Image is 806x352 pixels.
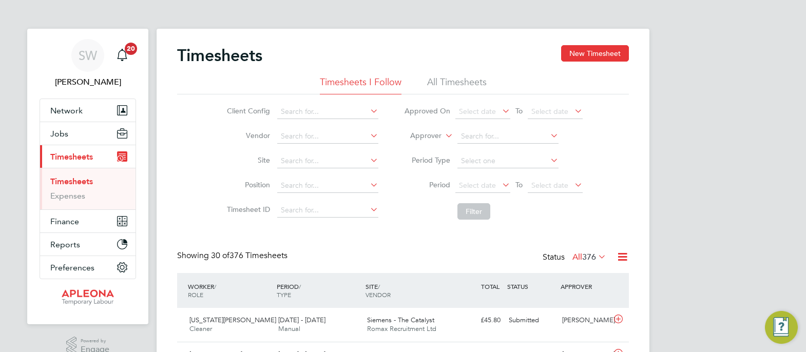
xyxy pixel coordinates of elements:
span: / [299,282,301,290]
a: Timesheets [50,177,93,186]
input: Search for... [457,129,559,144]
a: SW[PERSON_NAME] [40,39,136,88]
span: 30 of [211,250,229,261]
button: Preferences [40,256,136,279]
label: Period [404,180,450,189]
div: Submitted [505,312,558,329]
label: All [572,252,606,262]
div: PERIOD [274,277,363,304]
label: Approved On [404,106,450,115]
div: WORKER [185,277,274,304]
label: Period Type [404,155,450,165]
label: Vendor [224,131,270,140]
input: Select one [457,154,559,168]
span: Jobs [50,129,68,139]
a: 20 [112,39,132,72]
span: Finance [50,217,79,226]
span: Select date [531,181,568,190]
span: 20 [125,43,137,55]
input: Search for... [277,179,378,193]
span: Network [50,106,83,115]
button: Finance [40,210,136,232]
span: [US_STATE][PERSON_NAME] [189,316,276,324]
span: SW [79,49,97,62]
button: New Timesheet [561,45,629,62]
label: Client Config [224,106,270,115]
span: / [214,282,216,290]
span: Preferences [50,263,94,272]
a: Go to home page [40,289,136,306]
button: Filter [457,203,490,220]
button: Timesheets [40,145,136,168]
h2: Timesheets [177,45,262,66]
span: Romax Recruitment Ltd [367,324,436,333]
span: TOTAL [481,282,500,290]
span: To [512,104,526,118]
input: Search for... [277,154,378,168]
div: STATUS [505,277,558,296]
button: Reports [40,233,136,256]
label: Approver [395,131,442,141]
span: Timesheets [50,152,93,162]
label: Position [224,180,270,189]
div: £45.80 [451,312,505,329]
span: / [378,282,380,290]
span: VENDOR [366,290,391,299]
a: Expenses [50,191,85,201]
input: Search for... [277,203,378,218]
input: Search for... [277,129,378,144]
span: Simon Ward [40,76,136,88]
span: Select date [459,181,496,190]
div: Timesheets [40,168,136,209]
div: SITE [363,277,452,304]
nav: Main navigation [27,29,148,324]
label: Timesheet ID [224,205,270,214]
img: apleona-logo-retina.png [62,289,114,306]
div: [PERSON_NAME] [558,312,611,329]
div: APPROVER [558,277,611,296]
label: Site [224,155,270,165]
button: Jobs [40,122,136,145]
span: ROLE [188,290,203,299]
span: Manual [278,324,300,333]
span: Cleaner [189,324,212,333]
span: Select date [531,107,568,116]
span: [DATE] - [DATE] [278,316,325,324]
span: Siemens - The Catalyst [367,316,434,324]
div: Showing [177,250,290,261]
span: To [512,178,526,191]
span: 376 Timesheets [211,250,287,261]
li: Timesheets I Follow [320,76,401,94]
span: 376 [582,252,596,262]
button: Engage Resource Center [765,311,798,344]
input: Search for... [277,105,378,119]
span: TYPE [277,290,291,299]
span: Select date [459,107,496,116]
span: Reports [50,240,80,249]
span: Powered by [81,337,109,345]
button: Network [40,99,136,122]
li: All Timesheets [427,76,487,94]
div: Status [543,250,608,265]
